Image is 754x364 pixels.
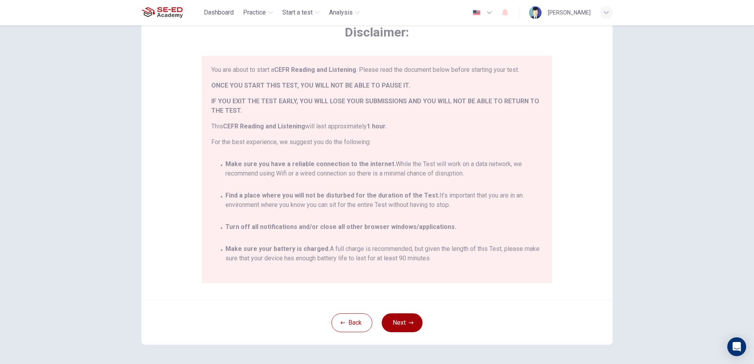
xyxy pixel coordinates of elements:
strong: 1 hour. [367,123,387,130]
img: SE-ED Academy logo [141,5,183,20]
span: IF YOU EXIT THE TEST EARLY, YOU WILL LOSE YOUR SUBMISSIONS AND YOU WILL NOT BE ABLE TO RETURN TO ... [211,97,543,115]
span: For the best experience, we suggest you do the following: [211,137,543,147]
strong: Find a place where you will not be disturbed for the duration of the Test. [225,192,439,199]
span: Start a test [282,8,313,17]
div: [PERSON_NAME] [548,8,591,17]
span: A full charge is recommended, but given the length of this Test, please make sure that your devic... [225,244,543,263]
strong: Turn off all notifications and/or close all other browser windows/applications. [225,223,456,230]
strong: CEFR Reading and Listening [223,123,305,130]
img: Profile picture [529,6,542,19]
button: Next [382,313,423,332]
strong: CEFR Reading and Listening [274,66,356,73]
span: While the Test will work on a data network, we recommend using Wifi or a wired connection so ther... [225,159,543,178]
button: Dashboard [201,5,237,20]
div: Open Intercom Messenger [727,337,746,356]
strong: Make sure your battery is charged. [225,245,330,252]
span: Practice [243,8,266,17]
span: This will last approximately [211,122,543,131]
span: Disclaimer: [202,24,552,40]
span: Dashboard [204,8,234,17]
button: Practice [240,5,276,20]
strong: Make sure you have a reliable connection to the internet. [225,160,396,168]
span: You are about to start a . Please read the document below before starting your test. [211,65,543,75]
button: Back [331,313,372,332]
button: Start a test [279,5,323,20]
a: SE-ED Academy logo [141,5,201,20]
img: en [472,10,481,16]
span: ONCE YOU START THIS TEST, YOU WILL NOT BE ABLE TO PAUSE IT. [211,81,543,90]
span: Analysis [329,8,353,17]
button: Analysis [326,5,363,20]
span: It’s important that you are in an environment where you know you can sit for the entire Test with... [225,191,543,210]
